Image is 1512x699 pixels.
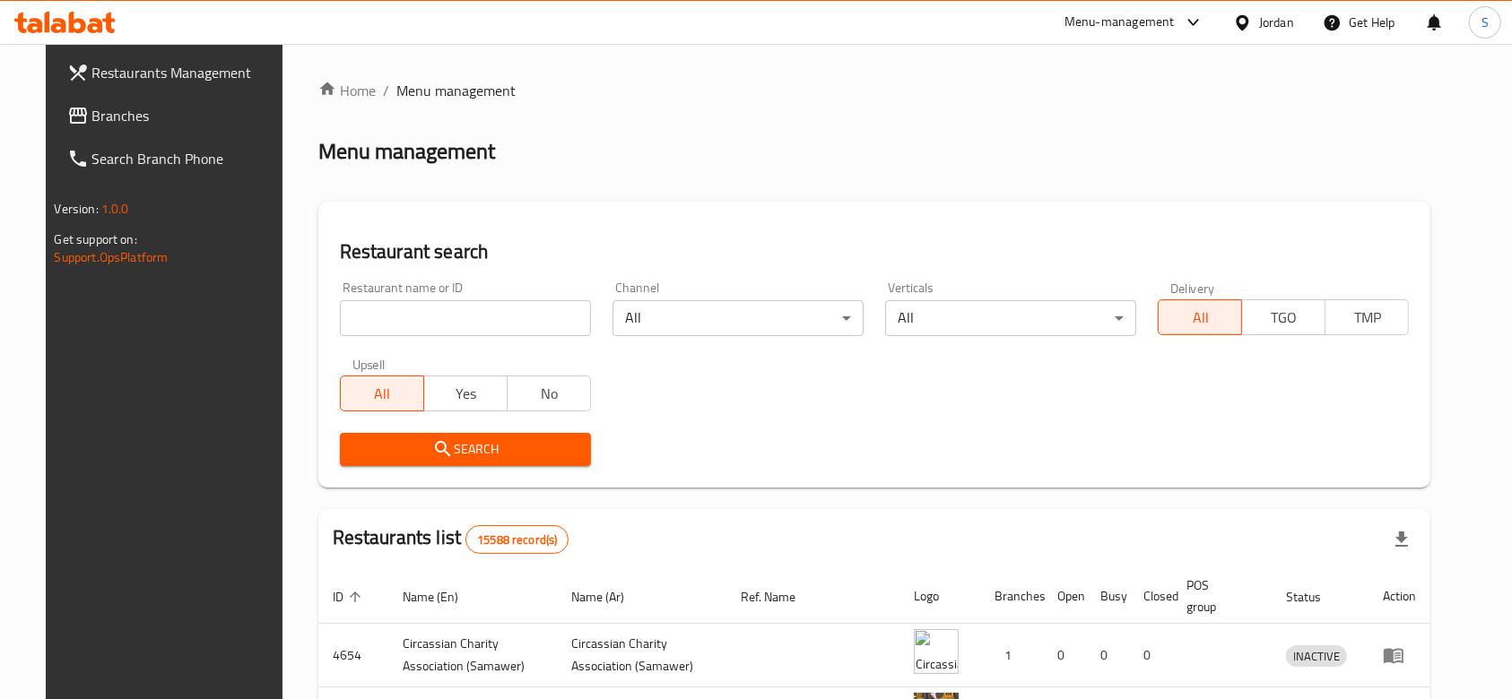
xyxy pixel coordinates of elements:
[53,137,299,180] a: Search Branch Phone
[1482,13,1489,32] span: S
[318,80,1431,101] nav: breadcrumb
[1086,569,1129,624] th: Busy
[1249,305,1318,331] span: TGO
[352,358,386,370] label: Upsell
[465,525,569,554] div: Total records count
[899,569,980,624] th: Logo
[340,433,591,466] button: Search
[396,80,516,101] span: Menu management
[515,381,584,407] span: No
[92,148,284,169] span: Search Branch Phone
[92,62,284,83] span: Restaurants Management
[1170,281,1215,294] label: Delivery
[1064,12,1175,33] div: Menu-management
[318,624,388,687] td: 4654
[340,375,424,411] button: All
[333,586,367,608] span: ID
[1333,305,1402,331] span: TMP
[1286,586,1344,608] span: Status
[55,197,99,220] span: Version:
[914,629,959,674] img: ​Circassian ​Charity ​Association​ (Samawer)
[53,94,299,137] a: Branches
[980,624,1043,687] td: 1
[1259,13,1294,32] div: Jordan
[348,381,417,407] span: All
[1166,305,1235,331] span: All
[1043,569,1086,624] th: Open
[1325,299,1409,335] button: TMP
[980,569,1043,624] th: Branches
[1241,299,1325,335] button: TGO
[507,375,591,411] button: No
[1383,644,1416,666] div: Menu
[383,80,389,101] li: /
[1286,645,1347,667] div: INACTIVE
[340,238,1410,265] h2: Restaurant search
[318,80,376,101] a: Home
[55,228,137,251] span: Get support on:
[403,586,482,608] span: Name (En)
[318,137,495,166] h2: Menu management
[423,375,508,411] button: Yes
[55,246,169,269] a: Support.OpsPlatform
[558,624,727,687] td: ​Circassian ​Charity ​Association​ (Samawer)
[885,300,1136,336] div: All
[1129,624,1172,687] td: 0
[388,624,558,687] td: ​Circassian ​Charity ​Association​ (Samawer)
[354,438,577,461] span: Search
[53,51,299,94] a: Restaurants Management
[613,300,864,336] div: All
[340,300,591,336] input: Search for restaurant name or ID..
[1043,624,1086,687] td: 0
[572,586,648,608] span: Name (Ar)
[431,381,500,407] span: Yes
[92,105,284,126] span: Branches
[1369,569,1430,624] th: Action
[741,586,819,608] span: Ref. Name
[1158,299,1242,335] button: All
[466,531,568,548] span: 15588 record(s)
[1380,518,1423,561] div: Export file
[101,197,129,220] span: 1.0.0
[1186,574,1251,617] span: POS group
[333,524,569,554] h2: Restaurants list
[1086,624,1129,687] td: 0
[1286,646,1347,667] span: INACTIVE
[1129,569,1172,624] th: Closed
